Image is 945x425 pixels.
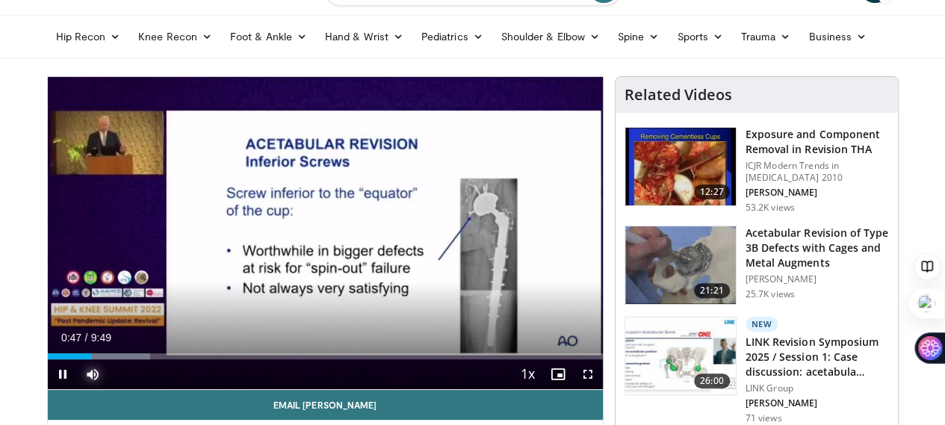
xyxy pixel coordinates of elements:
[625,317,889,424] a: 26:00 New LINK Revision Symposium 2025 / Session 1: Case discussion: acetabula… LINK Group [PERSO...
[316,22,412,52] a: Hand & Wrist
[609,22,668,52] a: Spine
[543,359,573,389] button: Enable picture-in-picture mode
[78,359,108,389] button: Mute
[746,187,889,199] p: [PERSON_NAME]
[625,226,889,305] a: 21:21 Acetabular Revision of Type 3B Defects with Cages and Metal Augments [PERSON_NAME] 25.7K views
[492,22,609,52] a: Shoulder & Elbow
[625,226,736,304] img: 66432_0000_3.png.150x105_q85_crop-smart_upscale.jpg
[746,226,889,270] h3: Acetabular Revision of Type 3B Defects with Cages and Metal Augments
[61,332,81,344] span: 0:47
[746,273,889,285] p: [PERSON_NAME]
[799,22,876,52] a: Business
[694,373,730,388] span: 26:00
[48,359,78,389] button: Pause
[746,382,889,394] p: LINK Group
[625,317,736,395] img: 1f996077-61f8-47c2-ad59-7d8001d08f30.150x105_q85_crop-smart_upscale.jpg
[85,332,88,344] span: /
[746,317,778,332] p: New
[221,22,316,52] a: Foot & Ankle
[48,77,603,390] video-js: Video Player
[625,128,736,205] img: 297848_0003_1.png.150x105_q85_crop-smart_upscale.jpg
[746,160,889,184] p: ICJR Modern Trends in [MEDICAL_DATA] 2010
[694,184,730,199] span: 12:27
[91,332,111,344] span: 9:49
[732,22,800,52] a: Trauma
[746,335,889,379] h3: LINK Revision Symposium 2025 / Session 1: Case discussion: acetabula…
[47,22,130,52] a: Hip Recon
[625,127,889,214] a: 12:27 Exposure and Component Removal in Revision THA ICJR Modern Trends in [MEDICAL_DATA] 2010 [P...
[48,353,603,359] div: Progress Bar
[746,412,782,424] p: 71 views
[513,359,543,389] button: Playback Rate
[129,22,221,52] a: Knee Recon
[746,288,795,300] p: 25.7K views
[746,202,795,214] p: 53.2K views
[694,283,730,298] span: 21:21
[746,127,889,157] h3: Exposure and Component Removal in Revision THA
[48,390,603,420] a: Email [PERSON_NAME]
[412,22,492,52] a: Pediatrics
[668,22,732,52] a: Sports
[573,359,603,389] button: Fullscreen
[625,86,732,104] h4: Related Videos
[746,397,889,409] p: [PERSON_NAME]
